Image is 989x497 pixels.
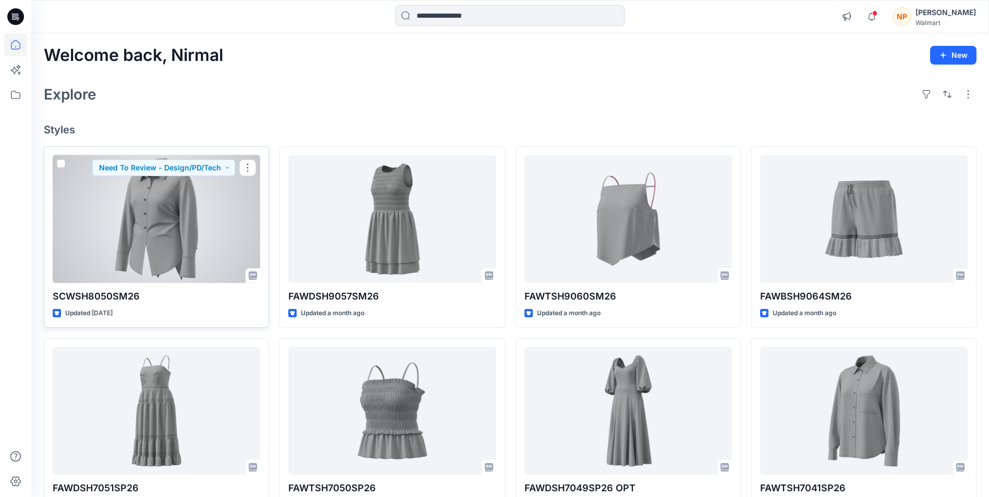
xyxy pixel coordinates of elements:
a: SCWSH8050SM26 [53,155,260,283]
p: SCWSH8050SM26 [53,289,260,304]
a: FAWTSH9060SM26 [524,155,732,283]
p: FAWTSH7041SP26 [760,481,968,495]
a: FAWDSH7051SP26 [53,347,260,475]
a: FAWTSH7050SP26 [288,347,496,475]
p: FAWBSH9064SM26 [760,289,968,304]
p: Updated a month ago [301,308,364,319]
p: Updated a month ago [537,308,601,319]
p: FAWTSH9060SM26 [524,289,732,304]
h2: Welcome back, Nirmal [44,46,223,65]
p: FAWTSH7050SP26 [288,481,496,495]
h4: Styles [44,123,976,136]
p: FAWDSH9057SM26 [288,289,496,304]
div: NP [893,7,911,26]
div: Walmart [915,19,976,27]
a: FAWTSH7041SP26 [760,347,968,475]
a: FAWDSH9057SM26 [288,155,496,283]
div: [PERSON_NAME] [915,6,976,19]
a: FAWDSH7049SP26 OPT [524,347,732,475]
p: FAWDSH7051SP26 [53,481,260,495]
p: FAWDSH7049SP26 OPT [524,481,732,495]
p: Updated [DATE] [65,308,113,319]
a: FAWBSH9064SM26 [760,155,968,283]
button: New [930,46,976,65]
p: Updated a month ago [773,308,836,319]
h2: Explore [44,86,96,103]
